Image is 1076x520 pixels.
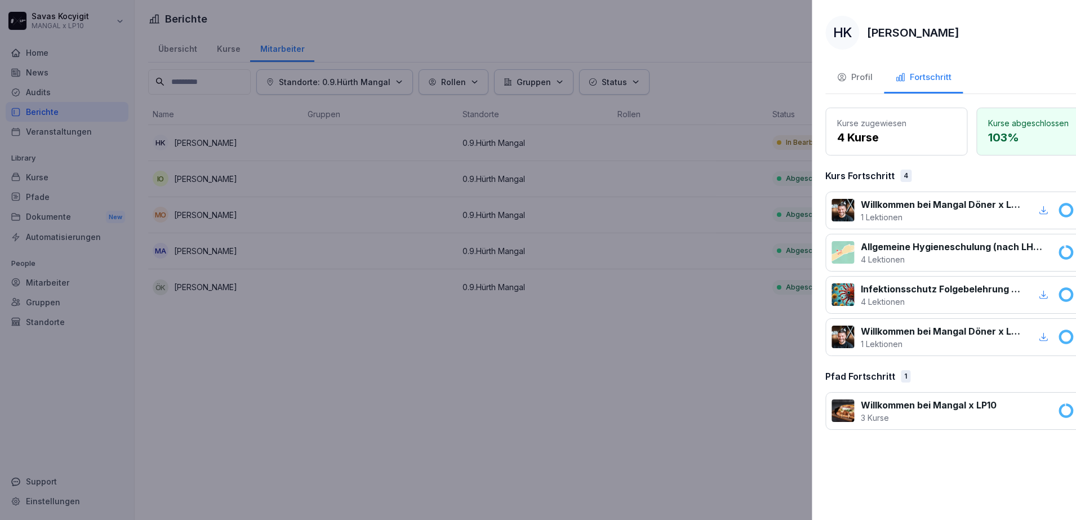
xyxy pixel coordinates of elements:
p: Willkommen bei Mangal Döner x LP10 [861,198,1022,211]
div: Profil [837,71,873,84]
div: 4 [900,170,912,182]
p: 1 Lektionen [861,338,1022,350]
button: Profil [825,63,884,94]
p: 3 Kurse [861,412,997,424]
p: Kurs Fortschritt [825,169,895,183]
p: Infektionsschutz Folgebelehrung (nach §43 IfSG) [861,282,1022,296]
p: 1 Lektionen [861,211,1022,223]
p: 4 Kurse [837,129,955,146]
p: 4 Lektionen [861,254,1044,265]
p: Willkommen bei Mangal Döner x LP10 [861,325,1022,338]
div: HK [825,16,859,50]
p: 4 Lektionen [861,296,1022,308]
p: Willkommen bei Mangal x LP10 [861,398,997,412]
p: [PERSON_NAME] [867,24,959,41]
div: Fortschritt [895,71,951,84]
p: Kurse zugewiesen [837,117,955,129]
p: Pfad Fortschritt [825,370,895,383]
p: Allgemeine Hygieneschulung (nach LHMV §4) [861,240,1044,254]
div: 1 [901,370,910,383]
button: Fortschritt [884,63,963,94]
